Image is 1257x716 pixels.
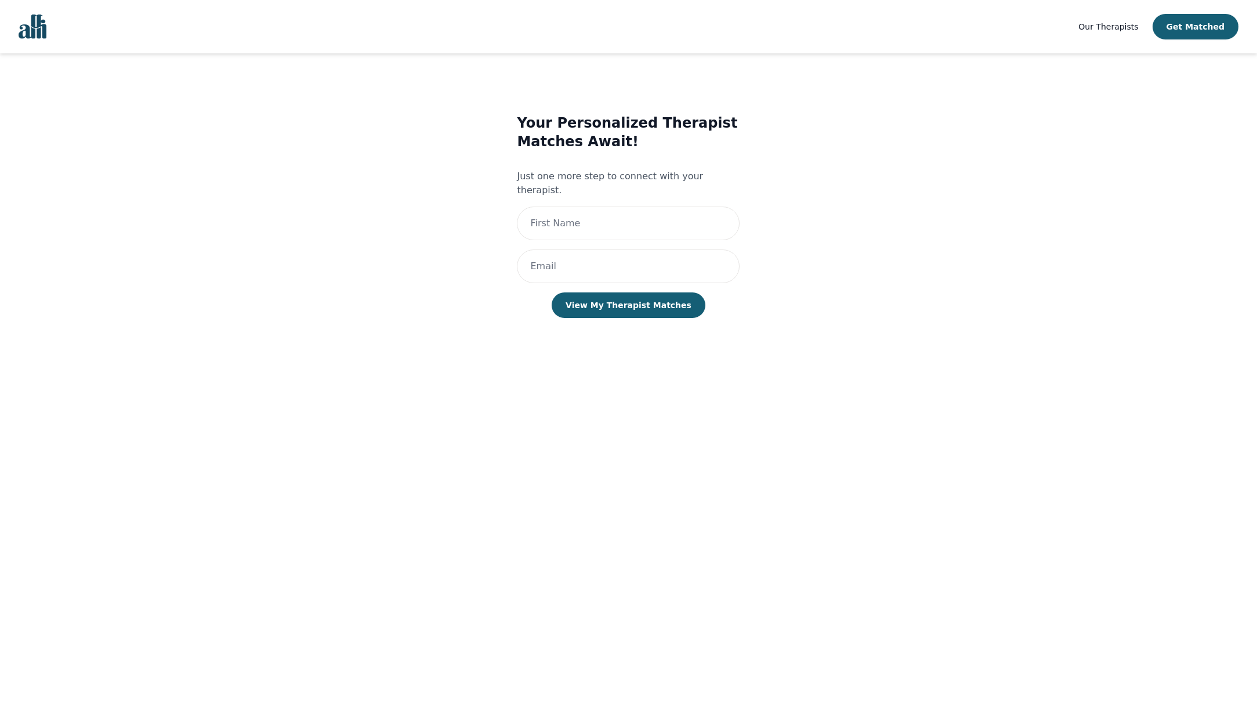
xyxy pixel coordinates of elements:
img: alli logo [19,15,46,39]
button: View My Therapist Matches [552,292,705,318]
h3: Your Personalized Therapist Matches Await! [517,114,740,151]
input: Email [517,249,740,283]
button: Get Matched [1153,14,1238,39]
p: Just one more step to connect with your therapist. [517,169,740,197]
input: First Name [517,207,740,240]
a: Our Therapists [1078,20,1138,34]
span: Our Therapists [1078,22,1138,31]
